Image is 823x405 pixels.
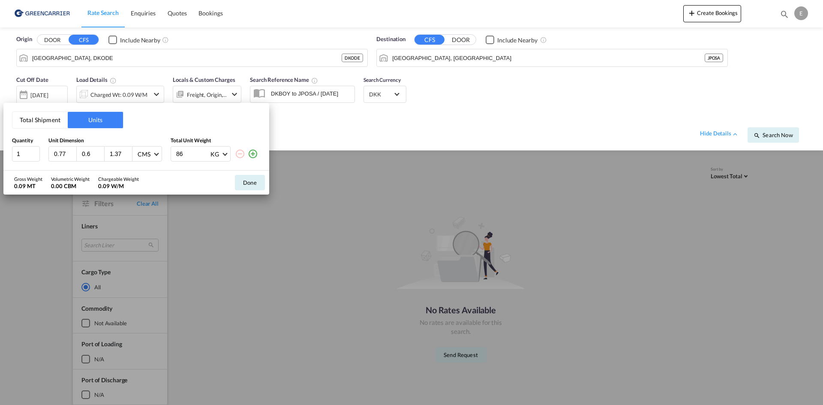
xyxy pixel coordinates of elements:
[12,146,40,162] input: Qty
[68,112,123,128] button: Units
[53,150,76,158] input: L
[235,175,265,190] button: Done
[81,150,104,158] input: W
[248,149,258,159] md-icon: icon-plus-circle-outline
[98,176,139,182] div: Chargeable Weight
[109,150,132,158] input: H
[235,149,245,159] md-icon: icon-minus-circle-outline
[171,137,261,144] div: Total Unit Weight
[14,182,42,190] div: 0.09 MT
[12,137,40,144] div: Quantity
[175,147,210,161] input: Enter weight
[12,112,68,128] button: Total Shipment
[98,182,139,190] div: 0.09 W/M
[210,150,219,158] div: KG
[48,137,162,144] div: Unit Dimension
[51,182,90,190] div: 0.00 CBM
[138,150,150,158] div: CMS
[51,176,90,182] div: Volumetric Weight
[14,176,42,182] div: Gross Weight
